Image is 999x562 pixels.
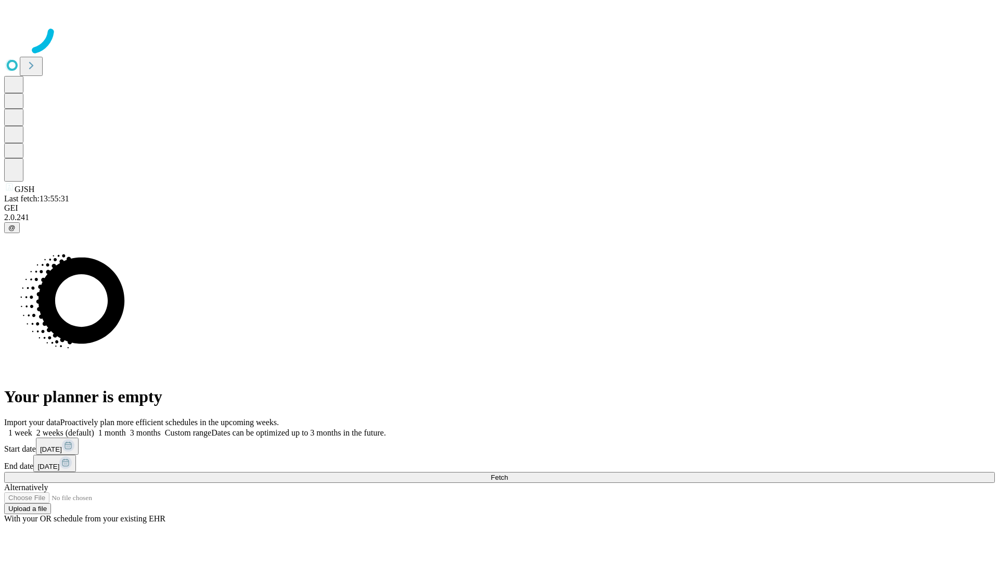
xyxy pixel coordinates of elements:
[33,455,76,472] button: [DATE]
[4,387,995,406] h1: Your planner is empty
[36,438,79,455] button: [DATE]
[60,418,279,427] span: Proactively plan more efficient schedules in the upcoming weeks.
[37,463,59,470] span: [DATE]
[4,472,995,483] button: Fetch
[4,438,995,455] div: Start date
[165,428,211,437] span: Custom range
[491,474,508,481] span: Fetch
[4,418,60,427] span: Import your data
[40,445,62,453] span: [DATE]
[4,213,995,222] div: 2.0.241
[8,224,16,232] span: @
[4,222,20,233] button: @
[8,428,32,437] span: 1 week
[15,185,34,194] span: GJSH
[36,428,94,437] span: 2 weeks (default)
[4,514,165,523] span: With your OR schedule from your existing EHR
[98,428,126,437] span: 1 month
[211,428,386,437] span: Dates can be optimized up to 3 months in the future.
[4,194,69,203] span: Last fetch: 13:55:31
[4,455,995,472] div: End date
[4,483,48,492] span: Alternatively
[130,428,161,437] span: 3 months
[4,203,995,213] div: GEI
[4,503,51,514] button: Upload a file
